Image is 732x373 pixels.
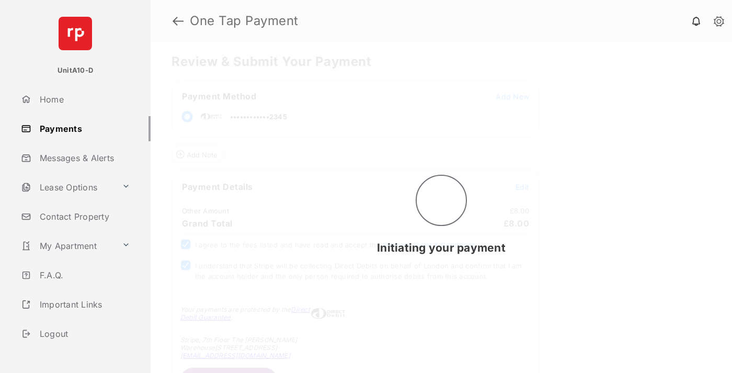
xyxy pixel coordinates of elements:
[17,116,151,141] a: Payments
[17,233,118,258] a: My Apartment
[17,204,151,229] a: Contact Property
[377,241,506,254] span: Initiating your payment
[17,263,151,288] a: F.A.Q.
[58,65,93,76] p: UnitA10-D
[17,321,151,346] a: Logout
[59,17,92,50] img: svg+xml;base64,PHN2ZyB4bWxucz0iaHR0cDovL3d3dy53My5vcmcvMjAwMC9zdmciIHdpZHRoPSI2NCIgaGVpZ2h0PSI2NC...
[17,175,118,200] a: Lease Options
[17,87,151,112] a: Home
[17,145,151,171] a: Messages & Alerts
[190,15,299,27] strong: One Tap Payment
[17,292,134,317] a: Important Links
